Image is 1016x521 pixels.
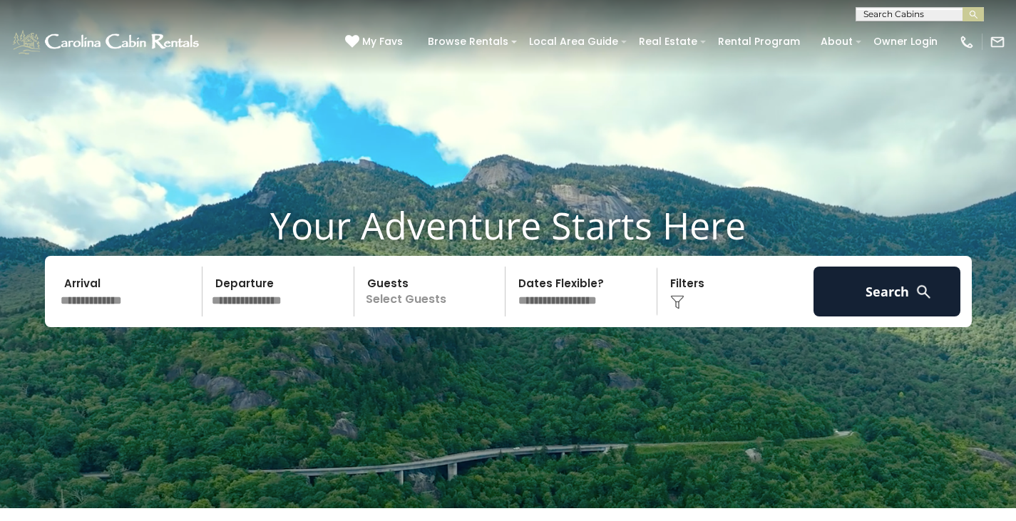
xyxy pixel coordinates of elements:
[421,31,515,53] a: Browse Rentals
[866,31,945,53] a: Owner Login
[711,31,807,53] a: Rental Program
[632,31,704,53] a: Real Estate
[345,34,406,50] a: My Favs
[670,295,684,309] img: filter--v1.png
[11,203,1005,247] h1: Your Adventure Starts Here
[814,267,961,316] button: Search
[915,283,933,301] img: search-regular-white.png
[359,267,506,316] p: Select Guests
[959,34,975,50] img: phone-regular-white.png
[11,28,203,56] img: White-1-1-2.png
[814,31,860,53] a: About
[362,34,403,49] span: My Favs
[522,31,625,53] a: Local Area Guide
[990,34,1005,50] img: mail-regular-white.png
